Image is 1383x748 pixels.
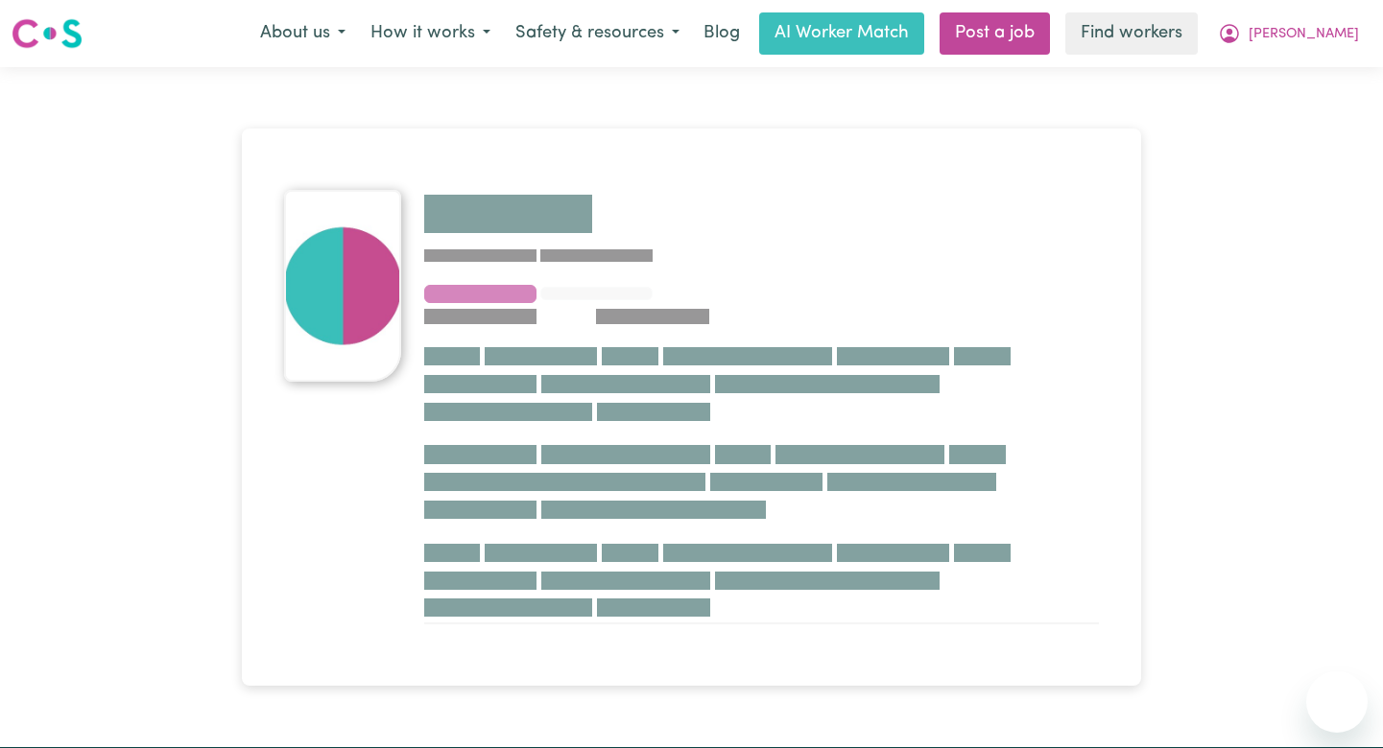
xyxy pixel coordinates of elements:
[12,12,83,56] a: Careseekers logo
[1306,671,1368,733] iframe: Button to launch messaging window
[692,12,751,55] a: Blog
[940,12,1050,55] a: Post a job
[12,16,83,51] img: Careseekers logo
[1065,12,1198,55] a: Find workers
[248,13,358,54] button: About us
[503,13,692,54] button: Safety & resources
[1249,24,1359,45] span: [PERSON_NAME]
[759,12,924,55] a: AI Worker Match
[358,13,503,54] button: How it works
[1205,13,1371,54] button: My Account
